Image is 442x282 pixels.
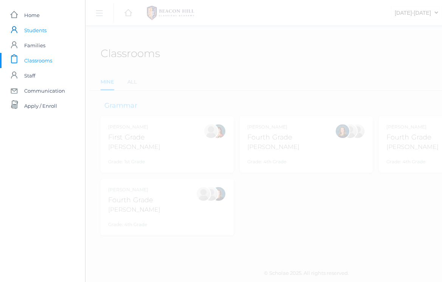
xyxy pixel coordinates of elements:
[24,83,65,98] span: Communication
[24,8,40,23] span: Home
[24,98,57,113] span: Apply / Enroll
[24,68,35,83] span: Staff
[24,38,45,53] span: Families
[24,23,47,38] span: Students
[24,53,52,68] span: Classrooms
